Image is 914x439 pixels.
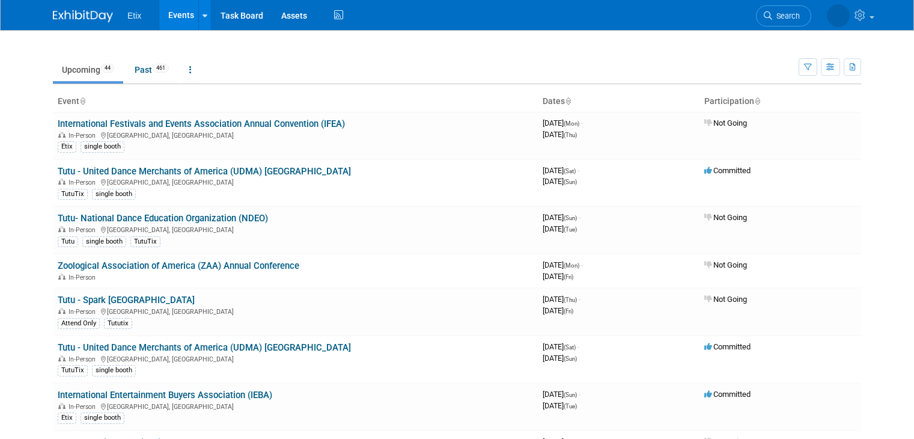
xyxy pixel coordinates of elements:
[58,141,76,152] div: Etix
[564,262,579,269] span: (Mon)
[543,390,580,399] span: [DATE]
[543,272,573,281] span: [DATE]
[82,236,126,247] div: single booth
[756,5,811,26] a: Search
[704,390,751,399] span: Committed
[564,120,579,127] span: (Mon)
[79,96,85,106] a: Sort by Event Name
[543,213,580,222] span: [DATE]
[543,118,583,127] span: [DATE]
[543,306,573,315] span: [DATE]
[579,390,580,399] span: -
[704,213,747,222] span: Not Going
[543,166,579,175] span: [DATE]
[579,213,580,222] span: -
[58,213,268,224] a: Tutu- National Dance Education Organization (NDEO)
[581,118,583,127] span: -
[754,96,760,106] a: Sort by Participation Type
[704,118,747,127] span: Not Going
[153,64,169,73] span: 461
[704,295,747,304] span: Not Going
[579,295,580,304] span: -
[101,64,114,73] span: 44
[58,260,299,271] a: Zoological Association of America (ZAA) Annual Conference
[53,58,123,81] a: Upcoming44
[543,177,577,186] span: [DATE]
[58,318,100,329] div: Attend Only
[69,308,99,316] span: In-Person
[58,354,533,363] div: [GEOGRAPHIC_DATA], [GEOGRAPHIC_DATA]
[58,390,272,401] a: International Entertainment Buyers Association (IEBA)
[58,355,66,361] img: In-Person Event
[58,166,351,177] a: Tutu - United Dance Merchants of America (UDMA) [GEOGRAPHIC_DATA]
[130,236,160,247] div: TutuTix
[564,215,577,221] span: (Sun)
[577,166,579,175] span: -
[58,118,345,129] a: International Festivals and Events Association Annual Convention (IFEA)
[564,403,577,410] span: (Tue)
[58,189,88,200] div: TutuTix
[564,132,577,138] span: (Thu)
[92,189,136,200] div: single booth
[704,260,747,269] span: Not Going
[58,403,66,409] img: In-Person Event
[564,179,577,185] span: (Sun)
[58,401,533,411] div: [GEOGRAPHIC_DATA], [GEOGRAPHIC_DATA]
[538,91,699,112] th: Dates
[58,132,66,138] img: In-Person Event
[564,391,577,398] span: (Sun)
[543,130,577,139] span: [DATE]
[58,413,76,423] div: Etix
[58,226,66,232] img: In-Person Event
[543,260,583,269] span: [DATE]
[81,141,124,152] div: single booth
[69,403,99,411] span: In-Person
[69,132,99,140] span: In-Person
[772,11,800,20] span: Search
[564,274,573,280] span: (Fri)
[581,260,583,269] span: -
[58,179,66,185] img: In-Person Event
[564,308,573,315] span: (Fri)
[543,354,577,363] span: [DATE]
[81,413,124,423] div: single booth
[564,168,576,174] span: (Sat)
[58,342,351,353] a: Tutu - United Dance Merchants of America (UDMA) [GEOGRAPHIC_DATA]
[543,342,579,351] span: [DATE]
[53,10,113,22] img: ExhibitDay
[543,224,577,233] span: [DATE]
[564,226,577,233] span: (Tue)
[58,308,66,314] img: In-Person Event
[58,236,78,247] div: Tutu
[543,401,577,410] span: [DATE]
[704,342,751,351] span: Committed
[69,179,99,186] span: In-Person
[58,177,533,186] div: [GEOGRAPHIC_DATA], [GEOGRAPHIC_DATA]
[827,4,850,27] img: Case DeBusk
[564,296,577,303] span: (Thu)
[543,295,580,304] span: [DATE]
[127,11,141,20] span: Etix
[564,355,577,362] span: (Sun)
[58,224,533,234] div: [GEOGRAPHIC_DATA], [GEOGRAPHIC_DATA]
[58,130,533,140] div: [GEOGRAPHIC_DATA], [GEOGRAPHIC_DATA]
[126,58,178,81] a: Past461
[69,226,99,234] span: In-Person
[58,306,533,316] div: [GEOGRAPHIC_DATA], [GEOGRAPHIC_DATA]
[69,355,99,363] span: In-Person
[565,96,571,106] a: Sort by Start Date
[58,274,66,280] img: In-Person Event
[53,91,538,112] th: Event
[704,166,751,175] span: Committed
[58,365,88,376] div: TutuTix
[92,365,136,376] div: single booth
[699,91,861,112] th: Participation
[564,344,576,351] span: (Sat)
[577,342,579,351] span: -
[58,295,195,305] a: Tutu - Spark [GEOGRAPHIC_DATA]
[104,318,132,329] div: Tututix
[69,274,99,281] span: In-Person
